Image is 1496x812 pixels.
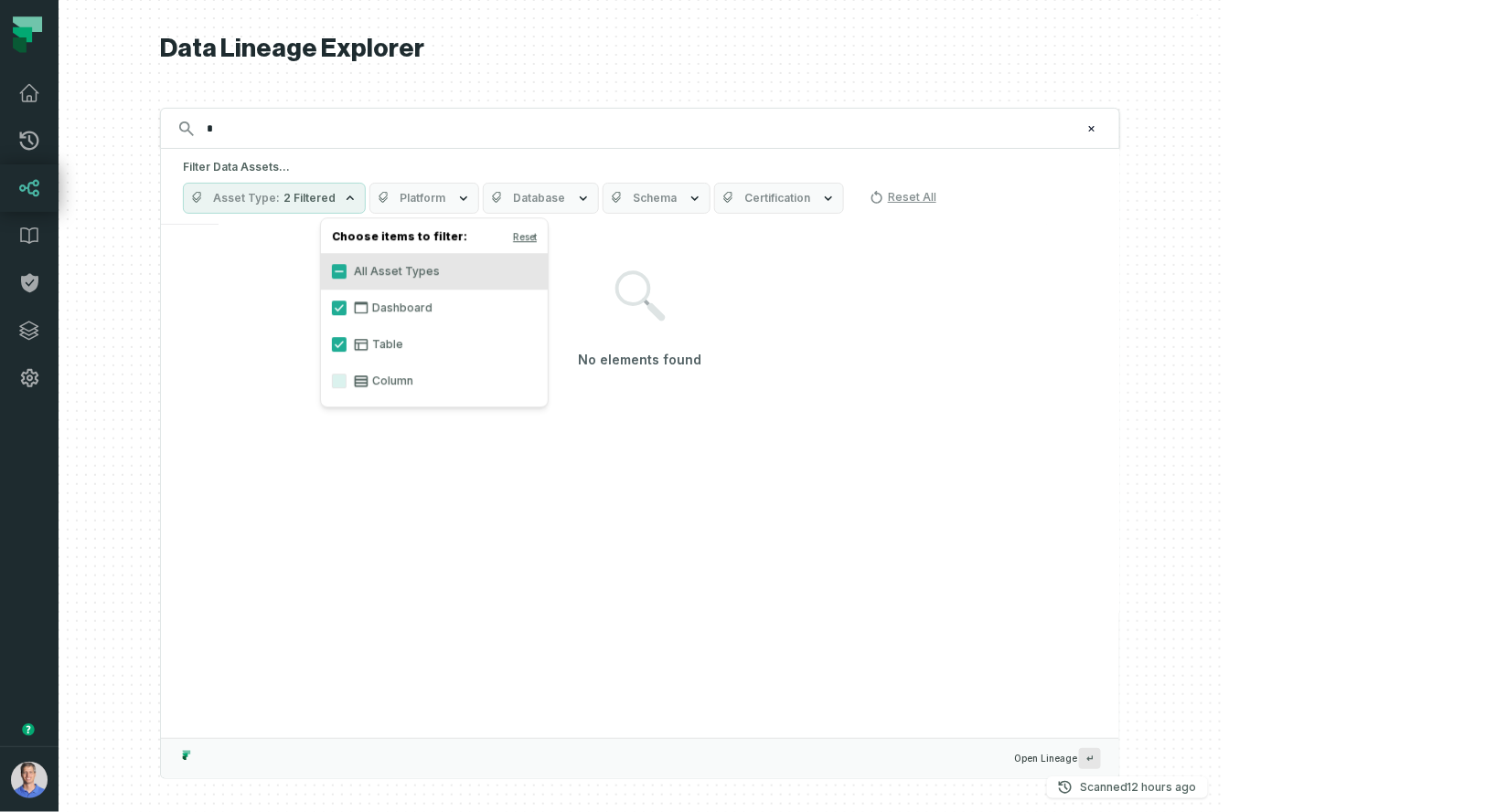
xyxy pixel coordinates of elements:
[213,191,280,206] span: Asset Type
[633,191,677,206] span: Schema
[161,225,1119,738] div: Suggestions
[321,226,548,253] h4: Choose items to filter:
[11,762,48,798] img: avatar of Barak Forgoun
[1079,748,1101,769] span: Press ↵ to add a new Data Asset to the graph
[483,183,599,214] button: Database
[183,183,366,214] button: Asset Type2 Filtered
[1014,748,1101,769] span: Open Lineage
[1083,120,1101,138] button: Clear search query
[321,326,548,363] label: Table
[321,290,548,326] label: Dashboard
[744,191,810,206] span: Certification
[400,191,445,206] span: Platform
[332,264,347,279] button: All Asset Types
[714,183,844,214] button: Certification
[20,722,37,738] div: Tooltip anchor
[1047,776,1208,798] button: Scanned[DATE] 4:10:36 AM
[1127,780,1197,794] relative-time: Aug 17, 2025, 4:10 AM GMT+3
[579,351,702,369] h4: No elements found
[332,337,347,352] button: Table
[603,183,711,214] button: Schema
[369,183,479,214] button: Platform
[513,229,537,244] button: Reset
[1080,778,1197,796] p: Scanned
[160,33,1120,65] h1: Data Lineage Explorer
[332,374,347,388] button: Column
[321,253,548,290] label: All Asset Types
[513,191,565,206] span: Database
[332,301,347,315] button: Dashboard
[283,191,336,206] span: 2 Filtered
[862,183,944,212] button: Reset All
[321,363,548,399] label: Column
[183,160,1097,174] h5: Filter Data Assets...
